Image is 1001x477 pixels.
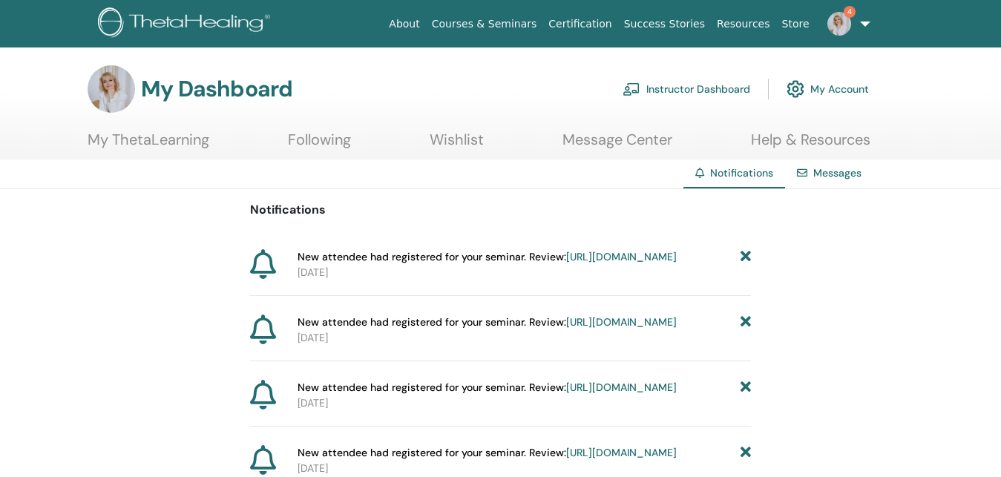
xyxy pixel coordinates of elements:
a: Courses & Seminars [426,10,543,38]
p: [DATE] [298,265,750,280]
a: [URL][DOMAIN_NAME] [566,315,677,329]
p: [DATE] [298,461,750,476]
span: New attendee had registered for your seminar. Review: [298,445,677,461]
a: My Account [787,73,869,105]
img: logo.png [98,7,275,41]
a: Resources [711,10,776,38]
h3: My Dashboard [141,76,292,102]
a: Wishlist [430,131,484,159]
a: Success Stories [618,10,711,38]
a: Message Center [562,131,672,159]
a: About [383,10,425,38]
a: Store [776,10,815,38]
a: [URL][DOMAIN_NAME] [566,250,677,263]
a: Instructor Dashboard [623,73,750,105]
span: 4 [844,6,856,18]
span: Notifications [710,166,773,180]
a: Messages [813,166,861,180]
a: [URL][DOMAIN_NAME] [566,446,677,459]
img: default.jpg [88,65,135,113]
a: My ThetaLearning [88,131,209,159]
img: cog.svg [787,76,804,102]
a: Help & Resources [751,131,870,159]
p: Notifications [250,201,751,219]
p: [DATE] [298,395,750,411]
span: New attendee had registered for your seminar. Review: [298,380,677,395]
span: New attendee had registered for your seminar. Review: [298,315,677,330]
a: Certification [542,10,617,38]
img: default.jpg [827,12,851,36]
img: chalkboard-teacher.svg [623,82,640,96]
span: New attendee had registered for your seminar. Review: [298,249,677,265]
a: Following [288,131,351,159]
p: [DATE] [298,330,750,346]
a: [URL][DOMAIN_NAME] [566,381,677,394]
